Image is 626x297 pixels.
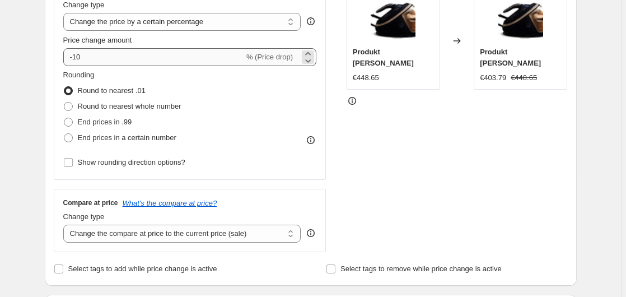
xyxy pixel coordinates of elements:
h3: Compare at price [63,198,118,207]
span: Produkt [PERSON_NAME] [353,48,414,67]
div: €448.65 [353,72,379,83]
div: help [305,228,316,239]
span: End prices in .99 [78,118,132,126]
span: Select tags to add while price change is active [68,264,217,273]
span: Select tags to remove while price change is active [340,264,502,273]
span: % (Price drop) [246,53,293,61]
span: Change type [63,1,105,9]
button: What's the compare at price? [123,199,217,207]
span: Show rounding direction options? [78,158,185,166]
span: Change type [63,212,105,221]
div: €403.79 [480,72,506,83]
div: help [305,16,316,27]
span: Round to nearest .01 [78,86,146,95]
strike: €448.65 [511,72,537,83]
span: Round to nearest whole number [78,102,181,110]
span: Rounding [63,71,95,79]
input: -15 [63,48,244,66]
span: Produkt [PERSON_NAME] [480,48,541,67]
span: Price change amount [63,36,132,44]
span: End prices in a certain number [78,133,176,142]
